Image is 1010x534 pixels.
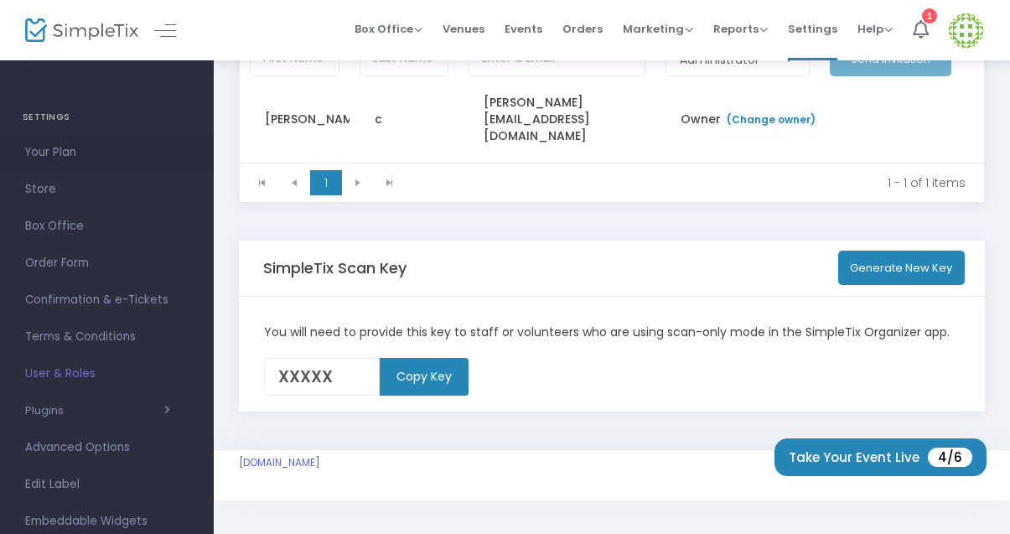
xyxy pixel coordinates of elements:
[256,324,969,341] div: You will need to provide this key to staff or volunteers who are using scan-only mode in the Simp...
[380,358,469,396] m-button: Copy Key
[838,251,966,285] button: Generate New Key
[25,404,170,417] button: Plugins
[25,437,189,459] span: Advanced Options
[310,170,342,195] span: Page 1
[350,81,459,157] td: c
[922,8,937,23] div: 1
[774,438,987,476] button: Take Your Event Live4/6
[23,101,191,134] h4: SETTINGS
[443,8,484,50] span: Venues
[623,21,693,37] span: Marketing
[25,289,189,311] span: Confirmation & e-Tickets
[928,448,972,467] span: 4/6
[25,474,189,495] span: Edit Label
[355,21,422,37] span: Box Office
[788,8,837,50] span: Settings
[240,81,350,157] td: [PERSON_NAME]
[725,112,816,127] a: (Change owner)
[25,363,189,385] span: User & Roles
[25,511,189,532] span: Embeddable Widgets
[681,111,820,127] span: Owner
[857,21,893,37] span: Help
[25,215,189,237] span: Box Office
[458,81,655,157] td: [PERSON_NAME][EMAIL_ADDRESS][DOMAIN_NAME]
[263,259,407,277] h5: SimpleTix Scan Key
[239,456,320,469] a: [DOMAIN_NAME]
[25,326,189,348] span: Terms & Conditions
[713,21,768,37] span: Reports
[562,8,603,50] span: Orders
[417,174,966,191] kendo-pager-info: 1 - 1 of 1 items
[25,142,189,163] span: Your Plan
[25,252,189,274] span: Order Form
[25,179,189,200] span: Store
[505,8,542,50] span: Events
